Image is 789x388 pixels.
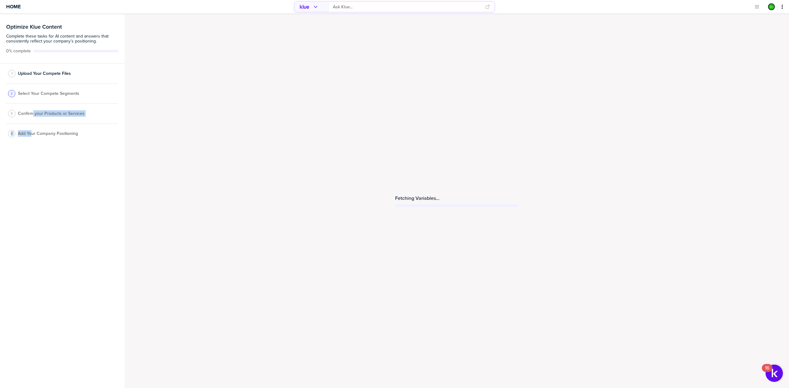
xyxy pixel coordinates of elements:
[766,365,783,382] button: Open Resource Center, 16 new notifications
[767,3,775,11] a: Edit Profile
[18,111,84,116] span: Confirm your Products or Services
[6,4,21,9] span: Home
[765,368,769,376] div: 16
[6,24,118,30] h3: Optimize Klue Content
[18,91,79,96] span: Select Your Compete Segments
[18,71,71,76] span: Upload Your Compete Files
[754,4,760,10] button: Open Drop
[18,131,78,136] span: Add Your Company Positioning
[769,4,774,10] img: 68efa1eb0dd1966221c28eaef6eec194-sml.png
[768,3,775,10] div: Zev L.
[6,49,31,54] span: Active
[11,131,13,136] span: 4
[6,34,118,44] span: Complete these tasks for AI content and answers that consistently reflect your company’s position...
[11,91,13,96] span: 2
[11,71,12,76] span: 1
[395,196,439,201] span: Fetching Variables...
[11,111,13,116] span: 3
[333,2,481,12] input: Ask Klue...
